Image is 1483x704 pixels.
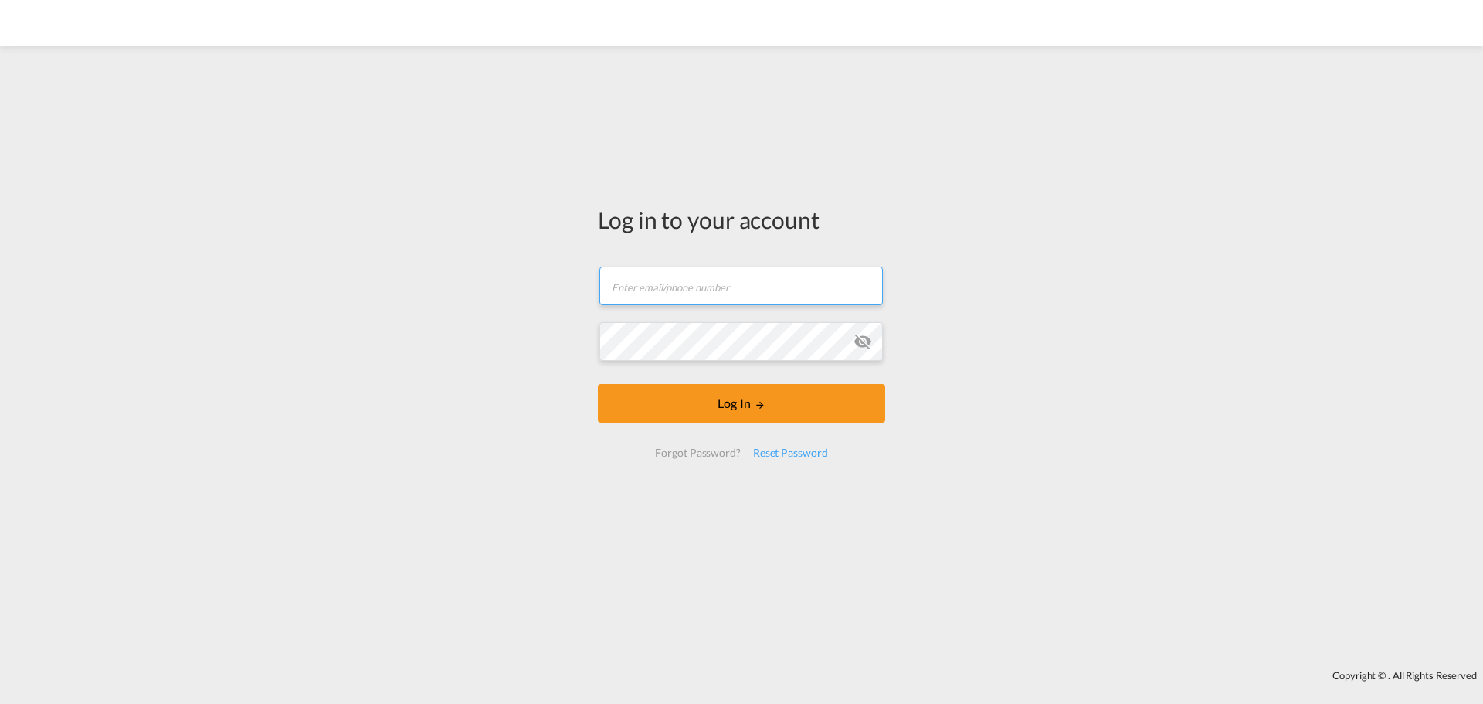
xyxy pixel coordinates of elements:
[649,439,746,467] div: Forgot Password?
[598,203,885,236] div: Log in to your account
[747,439,834,467] div: Reset Password
[599,267,883,305] input: Enter email/phone number
[598,384,885,423] button: LOGIN
[853,332,872,351] md-icon: icon-eye-off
